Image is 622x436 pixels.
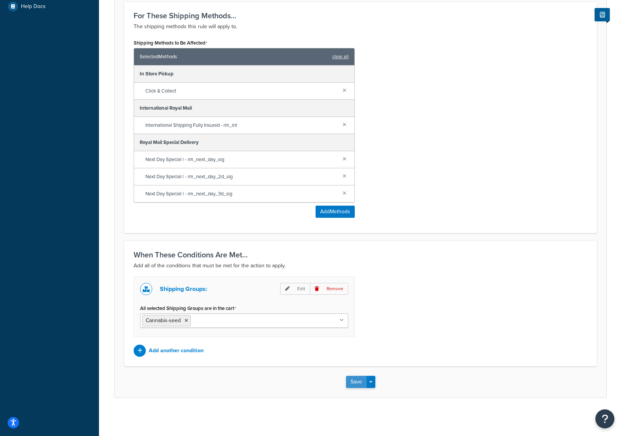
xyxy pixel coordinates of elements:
span: Next Day Special | - rm_next_day_sig [145,154,337,165]
span: Click & Collect [145,86,337,96]
span: Next Day Special | - rm_next_day_3d_sig [145,188,337,199]
div: International Royal Mail [134,100,354,117]
p: Add all of the conditions that must be met for the action to apply. [134,261,587,270]
a: clear all [332,51,349,62]
p: Add another condition [149,345,204,356]
button: Show Help Docs [595,8,610,21]
h3: When These Conditions Are Met... [134,251,587,259]
h3: For These Shipping Methods... [134,11,587,20]
div: Royal Mail Special Delivery [134,134,354,151]
span: Selected Methods [140,51,329,62]
p: Remove [310,283,348,295]
button: Open Resource Center [595,409,614,428]
span: International Shipping Fully Insured - rm_int [145,120,337,131]
span: Cannabis-seed [146,316,181,324]
span: Next Day Special | - rm_next_day_2d_sig [145,171,337,182]
label: All selected Shipping Groups are in the cart [140,305,236,311]
button: Save [346,376,367,388]
p: Edit [280,283,310,295]
p: Shipping Groups: [160,284,207,294]
div: In Store Pickup [134,65,354,83]
button: AddMethods [316,206,355,218]
label: Shipping Methods to Be Affected [134,40,207,46]
p: The shipping methods this rule will apply to. [134,22,587,31]
span: Help Docs [21,3,46,10]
